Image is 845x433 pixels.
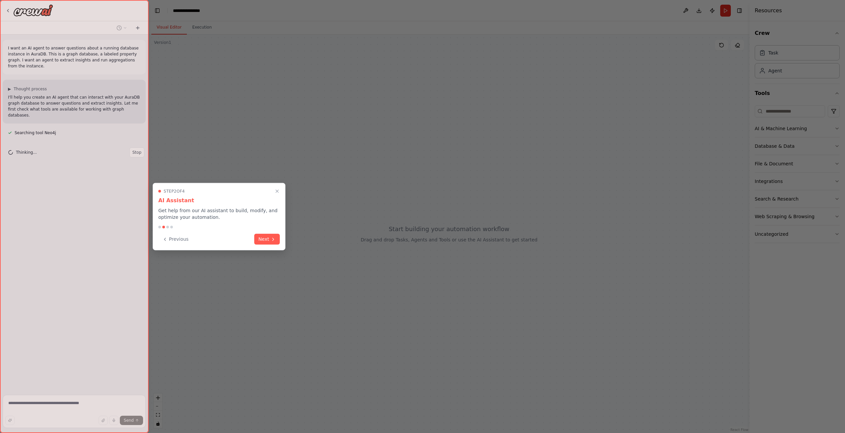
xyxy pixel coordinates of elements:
button: Previous [158,234,192,245]
p: Get help from our AI assistant to build, modify, and optimize your automation. [158,207,280,220]
span: Step 2 of 4 [164,189,185,194]
button: Close walkthrough [273,187,281,195]
h3: AI Assistant [158,197,280,205]
button: Next [254,234,280,245]
button: Hide left sidebar [153,6,162,15]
